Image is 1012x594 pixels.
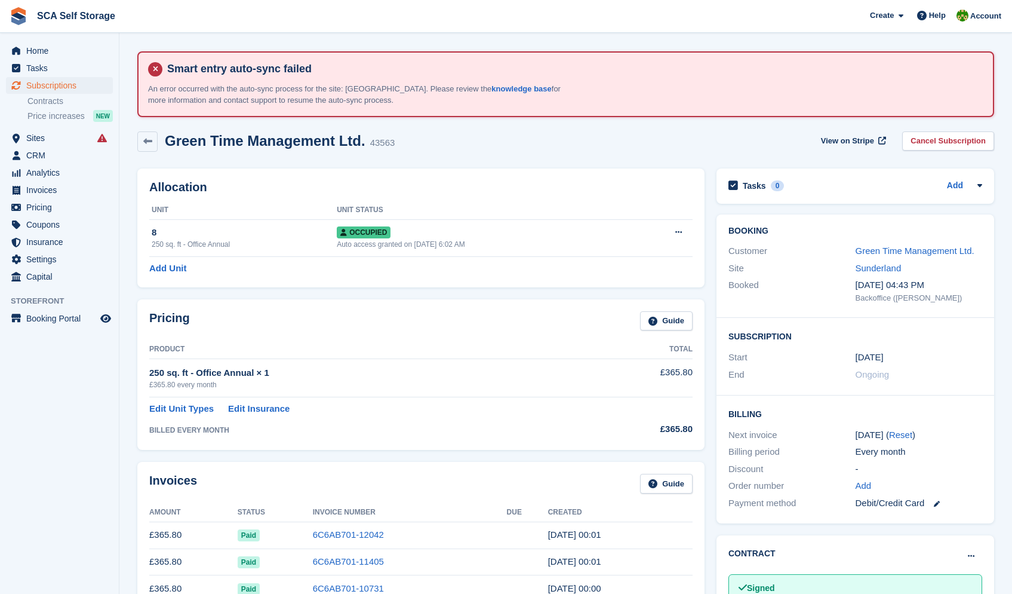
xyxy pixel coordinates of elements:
a: 6C6AB701-12042 [313,529,384,540]
span: Invoices [26,182,98,198]
a: Edit Insurance [228,402,290,416]
div: 8 [152,226,337,240]
a: menu [6,77,113,94]
a: Edit Unit Types [149,402,214,416]
h2: Contract [728,547,776,560]
a: 6C6AB701-10731 [313,583,384,593]
div: Every month [856,445,983,459]
div: Backoffice ([PERSON_NAME]) [856,292,983,304]
a: Price increases NEW [27,109,113,123]
a: Sunderland [856,263,902,273]
h2: Booking [728,226,982,236]
div: Debit/Credit Card [856,497,983,510]
h2: Subscription [728,330,982,342]
a: menu [6,216,113,233]
td: £365.80 [149,522,238,549]
th: Unit Status [337,201,635,220]
a: Cancel Subscription [902,131,994,151]
span: Storefront [11,295,119,307]
th: Unit [149,201,337,220]
span: View on Stripe [821,135,874,147]
a: Green Time Management Ltd. [856,246,974,256]
a: menu [6,199,113,216]
span: Settings [26,251,98,268]
a: menu [6,164,113,181]
i: Smart entry sync failures have occurred [97,133,107,143]
img: stora-icon-8386f47178a22dfd0bd8f6a31ec36ba5ce8667c1dd55bd0f319d3a0aa187defe.svg [10,7,27,25]
div: [DATE] 04:43 PM [856,278,983,292]
a: SCA Self Storage [32,6,120,26]
a: View on Stripe [816,131,888,151]
div: Payment method [728,497,856,510]
a: Contracts [27,96,113,107]
a: menu [6,268,113,285]
a: Add Unit [149,262,186,275]
span: Analytics [26,164,98,181]
time: 2024-06-30 23:00:00 UTC [856,351,884,365]
div: 43563 [370,136,395,150]
h2: Green Time Management Ltd. [165,133,365,149]
h2: Allocation [149,180,693,194]
span: CRM [26,147,98,164]
time: 2025-05-30 23:00:46 UTC [548,583,601,593]
td: £365.80 [149,549,238,575]
span: Insurance [26,234,98,250]
div: Customer [728,244,856,258]
a: menu [6,251,113,268]
a: Guide [640,474,693,494]
p: An error occurred with the auto-sync process for the site: [GEOGRAPHIC_DATA]. Please review the f... [148,83,566,106]
span: Price increases [27,111,85,122]
a: menu [6,182,113,198]
span: Paid [238,556,260,568]
a: Add [856,479,872,493]
span: Help [929,10,946,22]
span: Ongoing [856,369,890,379]
h2: Pricing [149,311,190,331]
span: Booking Portal [26,310,98,327]
th: Product [149,340,591,359]
a: knowledge base [491,84,551,93]
a: menu [6,130,113,146]
a: menu [6,234,113,250]
a: menu [6,60,113,76]
td: £365.80 [591,359,693,397]
time: 2025-07-30 23:01:32 UTC [548,529,601,540]
a: Preview store [99,311,113,326]
span: Coupons [26,216,98,233]
h2: Tasks [743,180,766,191]
th: Created [548,503,693,522]
th: Status [238,503,313,522]
h2: Invoices [149,474,197,494]
h2: Billing [728,408,982,420]
span: Subscriptions [26,77,98,94]
div: £365.80 every month [149,379,591,390]
div: Order number [728,479,856,493]
a: menu [6,42,113,59]
th: Total [591,340,693,359]
time: 2025-06-30 23:01:11 UTC [548,556,601,567]
div: End [728,368,856,382]
div: Discount [728,463,856,476]
th: Invoice Number [313,503,507,522]
div: Start [728,351,856,365]
span: Occupied [337,226,390,238]
span: Pricing [26,199,98,216]
div: Auto access granted on [DATE] 6:02 AM [337,239,635,250]
div: BILLED EVERY MONTH [149,425,591,436]
div: £365.80 [591,422,693,436]
span: Account [970,10,1001,22]
span: Sites [26,130,98,146]
div: 250 sq. ft - Office Annual [152,239,337,250]
div: NEW [93,110,113,122]
div: - [856,463,983,476]
a: Guide [640,311,693,331]
a: Reset [889,430,912,440]
span: Tasks [26,60,98,76]
div: Billing period [728,445,856,459]
th: Due [507,503,548,522]
a: menu [6,310,113,327]
th: Amount [149,503,238,522]
a: menu [6,147,113,164]
a: Add [947,179,963,193]
img: Sam Chapman [956,10,968,22]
